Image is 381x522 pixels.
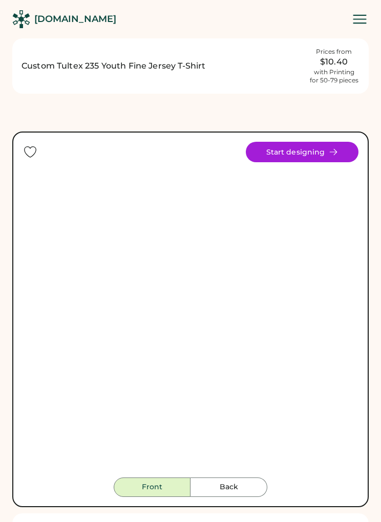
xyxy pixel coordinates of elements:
[23,142,358,477] div: 235 Style Image
[246,142,358,162] button: Start designing
[310,68,358,84] div: with Printing for 50-79 pieces
[308,56,359,68] div: $10.40
[190,477,267,497] button: Back
[316,48,352,56] div: Prices from
[22,60,302,72] h1: Custom Tultex 235 Youth Fine Jersey T-Shirt
[23,142,358,477] img: 235 - Fuchsia Front Image
[34,13,116,26] div: [DOMAIN_NAME]
[12,10,30,28] img: Rendered Logo - Screens
[114,477,190,497] button: Front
